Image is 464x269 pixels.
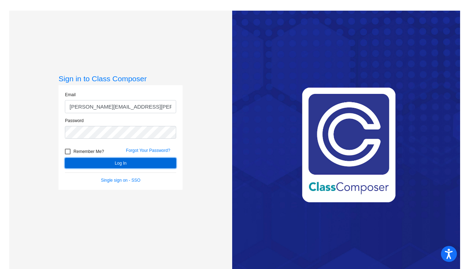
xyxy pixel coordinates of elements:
button: Log In [65,158,176,168]
span: Remember Me? [73,147,104,156]
a: Forgot Your Password? [126,148,170,153]
label: Email [65,92,76,98]
a: Single sign on - SSO [101,178,140,183]
h3: Sign in to Class Composer [58,74,183,83]
label: Password [65,117,84,124]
